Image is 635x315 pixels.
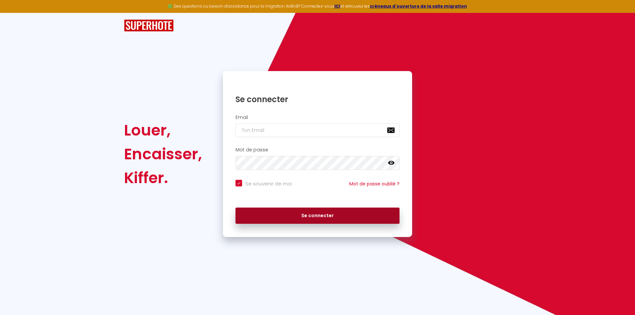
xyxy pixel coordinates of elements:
h2: Email [235,115,400,120]
a: Mot de passe oublié ? [349,180,400,187]
div: Kiffer. [124,166,202,190]
input: Ton Email [235,123,400,137]
h2: Mot de passe [235,147,400,153]
button: Se connecter [235,208,400,224]
a: créneaux d'ouverture de la salle migration [370,3,467,9]
img: SuperHote logo [124,20,174,32]
a: ICI [334,3,340,9]
div: Louer, [124,118,202,142]
h1: Se connecter [235,94,400,104]
div: Encaisser, [124,142,202,166]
